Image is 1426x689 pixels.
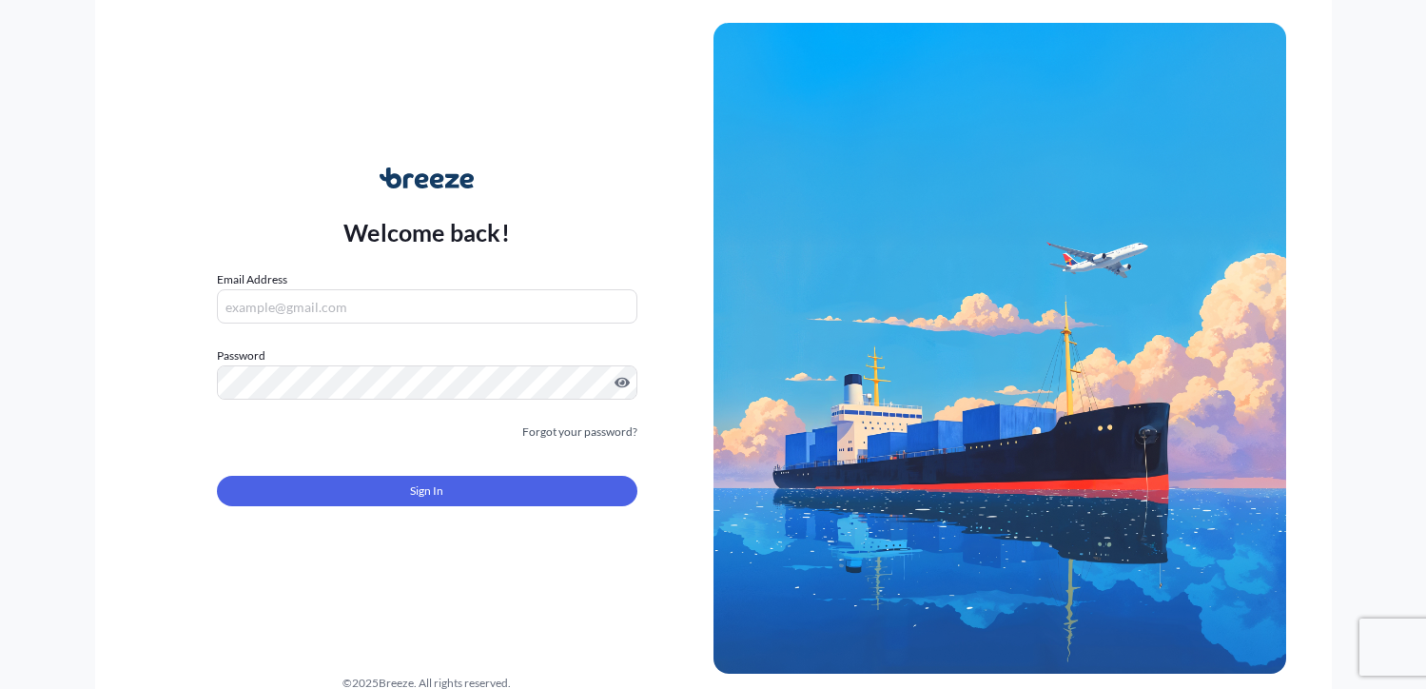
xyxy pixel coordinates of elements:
p: Welcome back! [343,217,510,247]
label: Email Address [217,270,287,289]
a: Forgot your password? [522,423,637,442]
img: Ship illustration [713,23,1286,674]
label: Password [217,346,637,365]
button: Sign In [217,476,637,506]
span: Sign In [410,482,443,501]
input: example@gmail.com [217,289,637,324]
button: Show password [615,375,630,390]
